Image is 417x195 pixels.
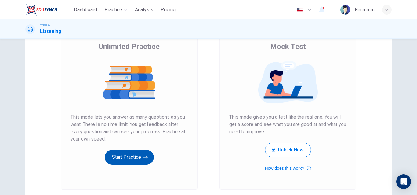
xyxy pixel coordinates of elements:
[355,6,375,13] div: Nimmmm
[25,4,57,16] img: EduSynch logo
[102,4,130,15] button: Practice
[132,4,156,15] button: Analysis
[161,6,176,13] span: Pricing
[340,5,350,15] img: Profile picture
[40,28,61,35] h1: Listening
[71,113,188,143] span: This mode lets you answer as many questions as you want. There is no time limit. You get feedback...
[40,23,50,28] span: TOEFL®
[135,6,153,13] span: Analysis
[104,6,122,13] span: Practice
[270,42,306,51] span: Mock Test
[396,174,411,189] div: Open Intercom Messenger
[265,143,311,157] button: Unlock Now
[99,42,160,51] span: Unlimited Practice
[158,4,178,15] button: Pricing
[105,150,154,165] button: Start Practice
[229,113,346,135] span: This mode gives you a test like the real one. You will get a score and see what you are good at a...
[71,4,100,15] button: Dashboard
[25,4,71,16] a: EduSynch logo
[296,8,303,12] img: en
[74,6,97,13] span: Dashboard
[265,165,311,172] button: How does this work?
